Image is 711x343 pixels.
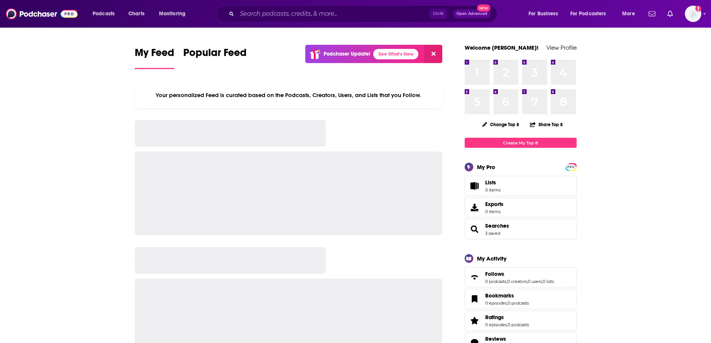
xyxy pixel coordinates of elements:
[485,322,507,327] a: 0 episodes
[456,12,487,16] span: Open Advanced
[507,300,508,306] span: ,
[685,6,701,22] img: User Profile
[477,255,506,262] div: My Activity
[135,82,443,108] div: Your personalized Feed is curated based on the Podcasts, Creators, Users, and Lists that you Follow.
[543,279,554,284] a: 0 lists
[453,9,491,18] button: Open AdvancedNew
[485,231,500,236] a: 3 saved
[467,181,482,191] span: Lists
[465,176,577,196] a: Lists
[485,300,507,306] a: 0 episodes
[465,138,577,148] a: Create My Top 8
[485,187,500,193] span: 0 items
[546,44,577,51] a: View Profile
[485,314,504,321] span: Ratings
[485,179,496,186] span: Lists
[567,164,576,169] a: PRO
[324,51,370,57] p: Podchaser Update!
[465,44,539,51] a: Welcome [PERSON_NAME]!
[467,294,482,304] a: Bookmarks
[477,163,495,171] div: My Pro
[485,201,503,208] span: Exports
[467,315,482,326] a: Ratings
[646,7,658,20] a: Show notifications dropdown
[542,279,543,284] span: ,
[465,311,577,331] span: Ratings
[508,322,529,327] a: 0 podcasts
[124,8,149,20] a: Charts
[485,279,506,284] a: 0 podcasts
[508,300,529,306] a: 0 podcasts
[6,7,78,21] img: Podchaser - Follow, Share and Rate Podcasts
[565,8,617,20] button: open menu
[507,279,527,284] a: 0 creators
[465,267,577,287] span: Follows
[530,117,563,132] button: Share Top 8
[527,279,528,284] span: ,
[135,46,174,69] a: My Feed
[485,314,529,321] a: Ratings
[237,8,430,20] input: Search podcasts, credits, & more...
[523,8,567,20] button: open menu
[430,9,447,19] span: Ctrl K
[617,8,644,20] button: open menu
[154,8,195,20] button: open menu
[465,289,577,309] span: Bookmarks
[373,49,418,59] a: See What's New
[159,9,185,19] span: Monitoring
[128,9,144,19] span: Charts
[485,336,506,342] span: Reviews
[685,6,701,22] span: Logged in as alisoncerri
[622,9,635,19] span: More
[485,271,504,277] span: Follows
[485,179,500,186] span: Lists
[685,6,701,22] button: Show profile menu
[485,336,529,342] a: Reviews
[485,209,503,214] span: 0 items
[528,279,542,284] a: 0 users
[465,219,577,239] span: Searches
[467,272,482,283] a: Follows
[477,4,490,12] span: New
[485,292,514,299] span: Bookmarks
[183,46,247,63] span: Popular Feed
[478,120,524,129] button: Change Top 8
[485,292,529,299] a: Bookmarks
[87,8,124,20] button: open menu
[485,271,554,277] a: Follows
[485,222,509,229] a: Searches
[467,202,482,213] span: Exports
[695,6,701,12] svg: Add a profile image
[664,7,676,20] a: Show notifications dropdown
[135,46,174,63] span: My Feed
[507,322,508,327] span: ,
[465,197,577,218] a: Exports
[93,9,115,19] span: Podcasts
[467,224,482,234] a: Searches
[570,9,606,19] span: For Podcasters
[183,46,247,69] a: Popular Feed
[224,5,504,22] div: Search podcasts, credits, & more...
[528,9,558,19] span: For Business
